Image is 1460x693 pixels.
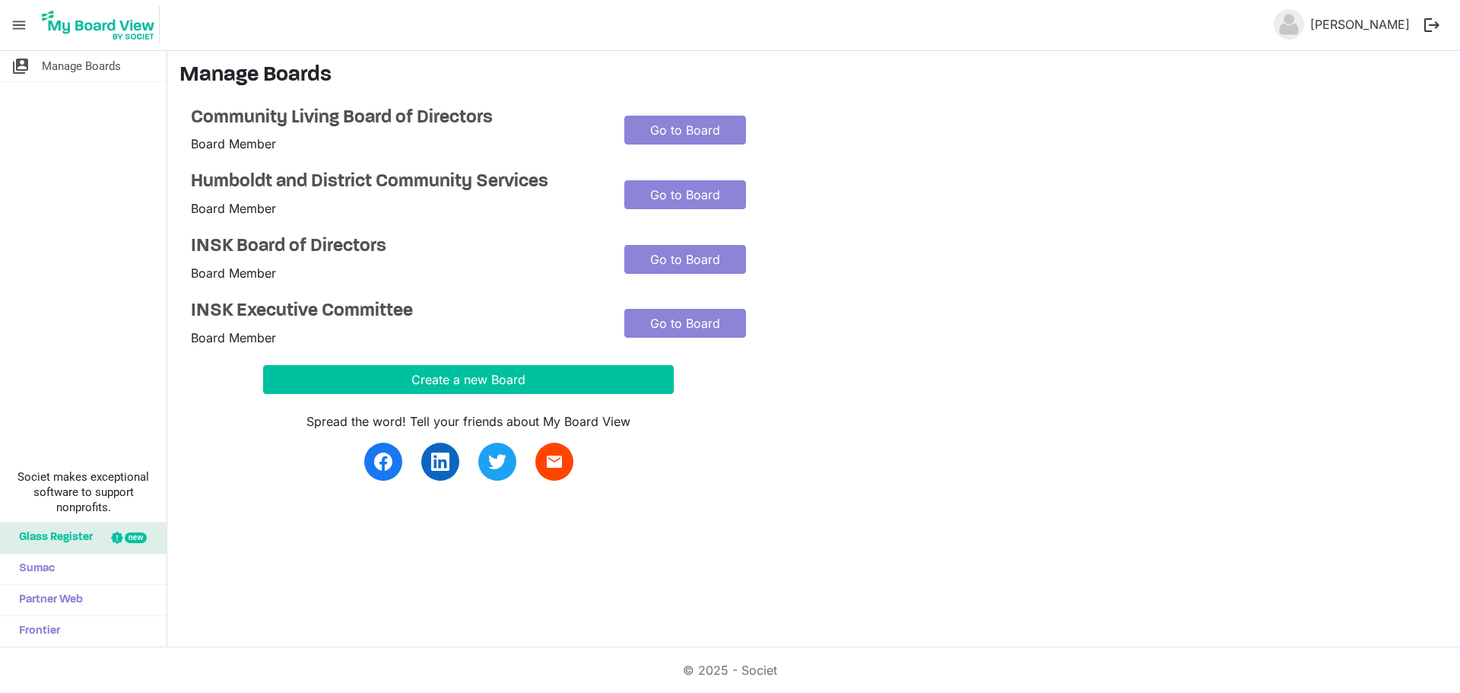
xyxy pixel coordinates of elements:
a: Go to Board [624,116,746,145]
img: facebook.svg [374,453,392,471]
a: Go to Board [624,309,746,338]
span: Board Member [191,330,276,345]
a: INSK Board of Directors [191,236,601,258]
span: menu [5,11,33,40]
div: Spread the word! Tell your friends about My Board View [263,412,674,431]
img: My Board View Logo [37,6,160,44]
img: twitter.svg [488,453,506,471]
a: My Board View Logo [37,6,166,44]
a: INSK Executive Committee [191,300,601,323]
a: © 2025 - Societ [683,663,777,678]
span: Sumac [11,554,55,584]
span: Partner Web [11,585,83,615]
a: Humboldt and District Community Services [191,171,601,193]
span: switch_account [11,51,30,81]
span: Societ makes exceptional software to support nonprofits. [7,469,160,515]
span: Board Member [191,136,276,151]
span: Frontier [11,616,60,647]
h3: Manage Boards [179,63,1448,89]
span: Board Member [191,265,276,281]
a: email [535,443,573,481]
img: no-profile-picture.svg [1274,9,1304,40]
span: Glass Register [11,523,93,553]
a: Go to Board [624,245,746,274]
img: linkedin.svg [431,453,449,471]
span: Manage Boards [42,51,121,81]
span: email [545,453,563,471]
button: Create a new Board [263,365,674,394]
div: new [125,532,147,543]
a: Community Living Board of Directors [191,107,601,129]
a: [PERSON_NAME] [1304,9,1416,40]
button: logout [1416,9,1448,41]
span: Board Member [191,201,276,216]
a: Go to Board [624,180,746,209]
